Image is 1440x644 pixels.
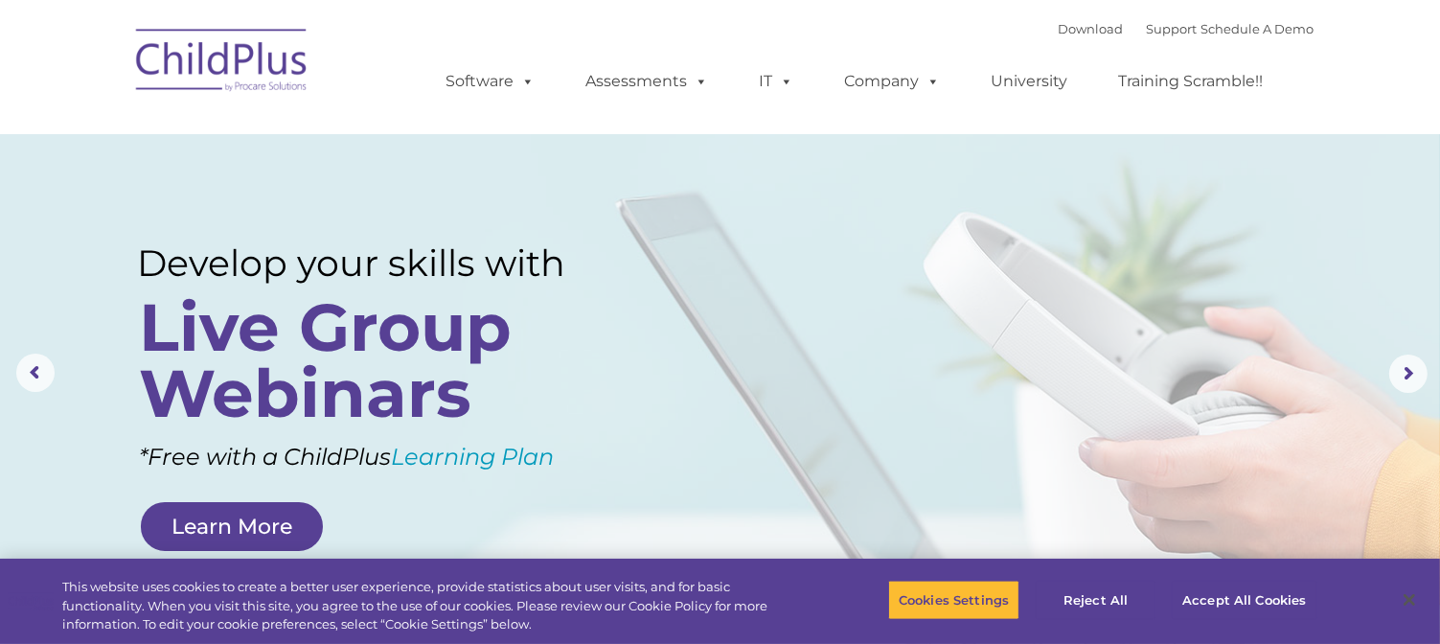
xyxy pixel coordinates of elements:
[567,62,728,101] a: Assessments
[126,15,318,111] img: ChildPlus by Procare Solutions
[1201,21,1314,36] a: Schedule A Demo
[391,443,554,471] a: Learning Plan
[141,502,323,551] a: Learn More
[1388,579,1430,621] button: Close
[427,62,555,101] a: Software
[266,205,348,219] span: Phone number
[1172,580,1316,620] button: Accept All Cookies
[826,62,960,101] a: Company
[266,126,325,141] span: Last name
[972,62,1087,101] a: University
[139,435,648,478] rs-layer: *Free with a ChildPlus
[137,241,613,285] rs-layer: Develop your skills with
[1059,21,1124,36] a: Download
[62,578,792,634] div: This website uses cookies to create a better user experience, provide statistics about user visit...
[888,580,1019,620] button: Cookies Settings
[741,62,813,101] a: IT
[1036,580,1155,620] button: Reject All
[1100,62,1283,101] a: Training Scramble!!
[139,294,606,426] rs-layer: Live Group Webinars
[1059,21,1314,36] font: |
[1147,21,1198,36] a: Support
